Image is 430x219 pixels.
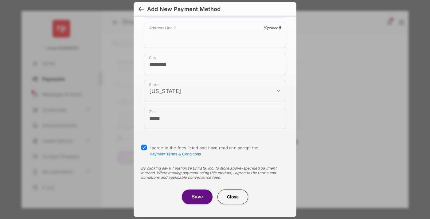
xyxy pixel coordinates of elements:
div: Add New Payment Method [147,6,221,13]
button: Save [182,190,213,204]
div: payment_method_screening[postal_addresses][addressLine2] [144,23,286,48]
span: I agree to the fees listed and have read and accept the [150,145,259,156]
div: payment_method_screening[postal_addresses][locality] [144,53,286,75]
div: payment_method_screening[postal_addresses][postalCode] [144,107,286,129]
div: payment_method_screening[postal_addresses][administrativeArea] [144,80,286,102]
button: Close [217,190,248,204]
button: I agree to the fees listed and have read and accept the [150,152,201,156]
div: By clicking save, I authorize Entrata, Inc. to store above-specified payment method. When making ... [141,166,289,180]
